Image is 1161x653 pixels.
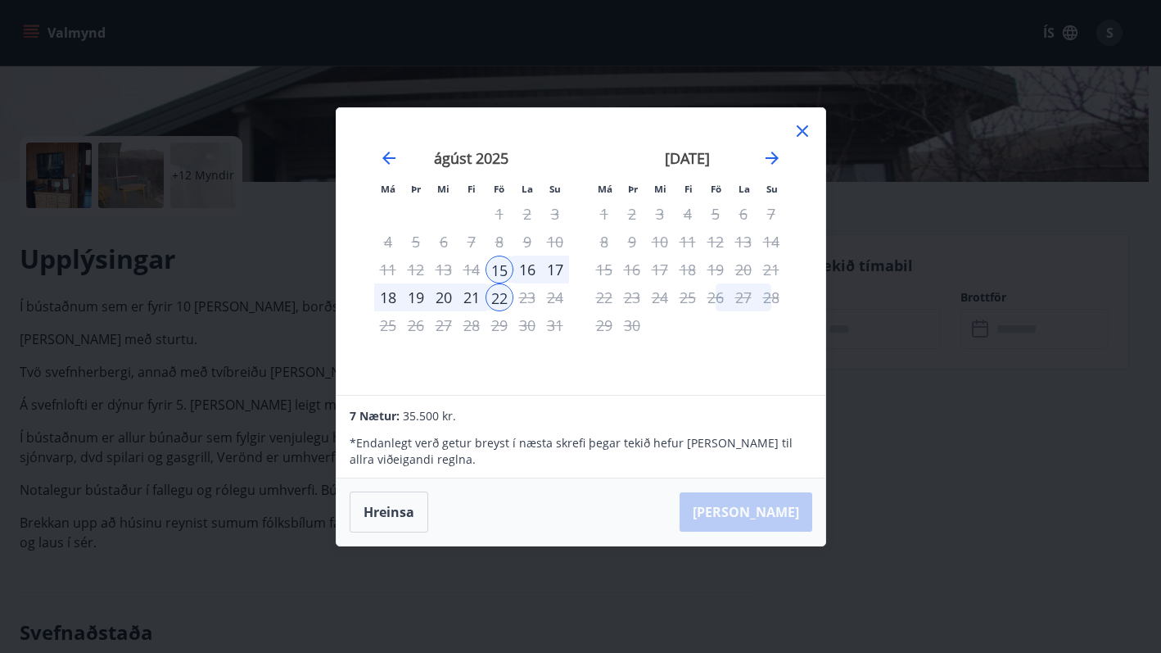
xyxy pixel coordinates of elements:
[646,228,674,256] td: Choose miðvikudagur, 10. september 2025 as your check-in date. It’s available.
[486,228,513,256] td: Not available. föstudagur, 8. ágúst 2025
[702,256,730,283] td: Choose föstudagur, 19. september 2025 as your check-in date. It’s available.
[430,228,458,256] td: Not available. miðvikudagur, 6. ágúst 2025
[590,283,618,311] td: Choose mánudagur, 22. september 2025 as your check-in date. It’s available.
[702,228,730,256] td: Choose föstudagur, 12. september 2025 as your check-in date. It’s available.
[757,200,785,228] td: Choose sunnudagur, 7. september 2025 as your check-in date. It’s available.
[486,256,513,283] div: Aðeins innritun í boði
[618,228,646,256] td: Choose þriðjudagur, 9. september 2025 as your check-in date. It’s available.
[458,256,486,283] td: Not available. fimmtudagur, 14. ágúst 2025
[486,200,513,228] td: Not available. föstudagur, 1. ágúst 2025
[430,283,458,311] td: Selected. miðvikudagur, 20. ágúst 2025
[618,311,646,339] td: Choose þriðjudagur, 30. september 2025 as your check-in date. It’s available.
[430,256,458,283] td: Not available. miðvikudagur, 13. ágúst 2025
[374,283,402,311] td: Selected. mánudagur, 18. ágúst 2025
[541,200,569,228] td: Not available. sunnudagur, 3. ágúst 2025
[665,148,710,168] strong: [DATE]
[402,256,430,283] td: Not available. þriðjudagur, 12. ágúst 2025
[598,183,612,195] small: Má
[430,311,458,339] td: Not available. miðvikudagur, 27. ágúst 2025
[350,408,400,424] span: 7 Nætur:
[739,183,750,195] small: La
[513,256,541,283] td: Selected. laugardagur, 16. ágúst 2025
[590,228,618,256] td: Choose mánudagur, 8. september 2025 as your check-in date. It’s available.
[402,283,430,311] div: 19
[730,228,757,256] td: Not available. laugardagur, 13. september 2025
[411,183,421,195] small: Þr
[757,228,785,256] td: Choose sunnudagur, 14. september 2025 as your check-in date. It’s available.
[468,183,476,195] small: Fi
[730,200,757,228] td: Not available. laugardagur, 6. september 2025
[486,283,513,311] div: Aðeins útritun í boði
[618,283,646,311] td: Choose þriðjudagur, 23. september 2025 as your check-in date. It’s available.
[646,283,674,311] td: Choose miðvikudagur, 24. september 2025 as your check-in date. It’s available.
[379,148,399,168] div: Move backward to switch to the previous month.
[590,311,618,339] td: Choose mánudagur, 29. september 2025 as your check-in date. It’s available.
[437,183,449,195] small: Mi
[350,435,811,468] p: * Endanlegt verð getur breyst í næsta skrefi þegar tekið hefur [PERSON_NAME] til allra viðeigandi...
[513,311,541,339] td: Not available. laugardagur, 30. ágúst 2025
[486,311,513,339] td: Not available. föstudagur, 29. ágúst 2025
[458,311,486,339] td: Not available. fimmtudagur, 28. ágúst 2025
[628,183,638,195] small: Þr
[762,148,782,168] div: Move forward to switch to the next month.
[381,183,395,195] small: Má
[402,311,430,339] td: Not available. þriðjudagur, 26. ágúst 2025
[522,183,533,195] small: La
[654,183,666,195] small: Mi
[541,256,569,283] td: Selected. sunnudagur, 17. ágúst 2025
[674,200,702,228] td: Not available. fimmtudagur, 4. september 2025
[486,283,513,311] td: Selected as end date. föstudagur, 22. ágúst 2025
[402,283,430,311] td: Selected. þriðjudagur, 19. ágúst 2025
[618,256,646,283] td: Choose þriðjudagur, 16. september 2025 as your check-in date. It’s available.
[513,200,541,228] td: Not available. laugardagur, 2. ágúst 2025
[646,200,674,228] td: Not available. miðvikudagur, 3. september 2025
[494,183,504,195] small: Fö
[549,183,561,195] small: Su
[513,283,541,311] td: Not available. laugardagur, 23. ágúst 2025
[541,228,569,256] td: Not available. sunnudagur, 10. ágúst 2025
[513,256,541,283] div: 16
[402,228,430,256] td: Not available. þriðjudagur, 5. ágúst 2025
[513,228,541,256] td: Not available. laugardagur, 9. ágúst 2025
[486,256,513,283] td: Selected as start date. föstudagur, 15. ágúst 2025
[730,283,757,311] td: Choose laugardagur, 27. september 2025 as your check-in date. It’s available.
[403,408,456,424] span: 35.500 kr.
[590,200,618,228] td: Not available. mánudagur, 1. september 2025
[730,256,757,283] td: Not available. laugardagur, 20. september 2025
[674,256,702,283] td: Choose fimmtudagur, 18. september 2025 as your check-in date. It’s available.
[702,283,730,311] td: Choose föstudagur, 26. september 2025 as your check-in date. It’s available.
[702,200,730,228] td: Not available. föstudagur, 5. september 2025
[458,228,486,256] td: Not available. fimmtudagur, 7. ágúst 2025
[374,311,402,339] td: Not available. mánudagur, 25. ágúst 2025
[350,492,428,533] button: Hreinsa
[541,311,569,339] td: Not available. sunnudagur, 31. ágúst 2025
[374,256,402,283] td: Not available. mánudagur, 11. ágúst 2025
[618,200,646,228] td: Not available. þriðjudagur, 2. september 2025
[757,256,785,283] td: Choose sunnudagur, 21. september 2025 as your check-in date. It’s available.
[458,283,486,311] td: Selected. fimmtudagur, 21. ágúst 2025
[434,148,508,168] strong: ágúst 2025
[374,283,402,311] div: 18
[674,283,702,311] td: Choose fimmtudagur, 25. september 2025 as your check-in date. It’s available.
[430,283,458,311] div: 20
[374,228,402,256] td: Not available. mánudagur, 4. ágúst 2025
[646,256,674,283] td: Choose miðvikudagur, 17. september 2025 as your check-in date. It’s available.
[590,256,618,283] td: Choose mánudagur, 15. september 2025 as your check-in date. It’s available.
[711,183,721,195] small: Fö
[766,183,778,195] small: Su
[541,283,569,311] td: Not available. sunnudagur, 24. ágúst 2025
[684,183,693,195] small: Fi
[458,283,486,311] div: 21
[541,256,569,283] div: 17
[674,228,702,256] td: Choose fimmtudagur, 11. september 2025 as your check-in date. It’s available.
[356,128,806,375] div: Calendar
[757,283,785,311] td: Choose sunnudagur, 28. september 2025 as your check-in date. It’s available.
